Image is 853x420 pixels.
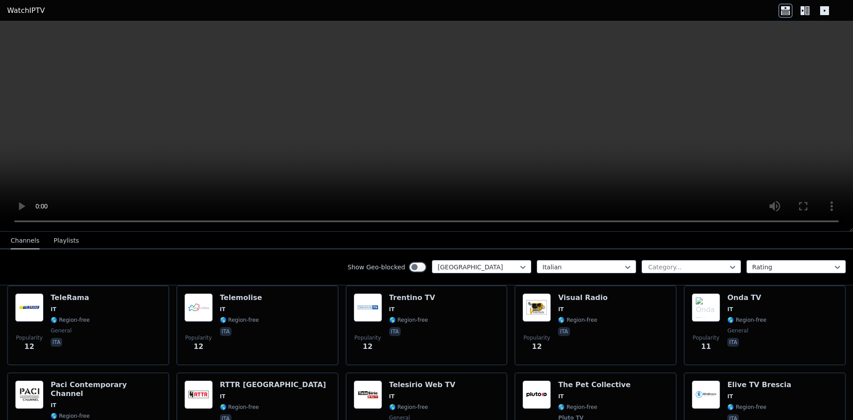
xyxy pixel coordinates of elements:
span: 🌎 Region-free [220,316,259,324]
img: Onda TV [692,293,720,322]
span: IT [51,402,56,409]
span: IT [558,393,564,400]
span: general [727,327,748,334]
p: ita [727,338,739,347]
h6: Visual Radio [558,293,607,302]
h6: Elive TV Brescia [727,380,791,389]
span: Popularity [355,334,381,341]
span: Popularity [523,334,550,341]
p: ita [558,327,570,336]
a: WatchIPTV [7,5,45,16]
p: ita [220,327,231,336]
h6: RTTR [GEOGRAPHIC_DATA] [220,380,326,389]
h6: Telesirio Web TV [389,380,455,389]
p: ita [51,338,62,347]
h6: Onda TV [727,293,766,302]
span: Popularity [16,334,43,341]
span: IT [727,306,733,313]
span: 🌎 Region-free [558,316,597,324]
span: IT [220,393,226,400]
span: 🌎 Region-free [51,412,90,420]
span: 12 [194,341,203,352]
button: Channels [11,232,40,249]
img: Telesirio Web TV [354,380,382,409]
span: general [51,327,72,334]
h6: TeleRama [51,293,90,302]
img: RTTR Trento [184,380,213,409]
span: 12 [532,341,542,352]
img: Paci Contemporary Channel [15,380,44,409]
span: IT [389,306,395,313]
span: 🌎 Region-free [389,316,428,324]
span: 🌎 Region-free [51,316,90,324]
span: 🌎 Region-free [389,404,428,411]
img: Trentino TV [354,293,382,322]
span: 🌎 Region-free [558,404,597,411]
img: Telemolise [184,293,213,322]
h6: The Pet Collective [558,380,630,389]
h6: Paci Contemporary Channel [51,380,161,398]
label: Show Geo-blocked [347,263,405,272]
span: 🌎 Region-free [727,404,766,411]
span: IT [389,393,395,400]
span: 🌎 Region-free [220,404,259,411]
span: IT [51,306,56,313]
span: 11 [701,341,711,352]
span: IT [558,306,564,313]
img: Visual Radio [522,293,551,322]
p: ita [389,327,401,336]
span: IT [220,306,226,313]
img: Elive TV Brescia [692,380,720,409]
img: The Pet Collective [522,380,551,409]
span: 12 [363,341,372,352]
span: 🌎 Region-free [727,316,766,324]
h6: Telemolise [220,293,262,302]
button: Playlists [54,232,79,249]
h6: Trentino TV [389,293,435,302]
img: TeleRama [15,293,44,322]
span: Popularity [693,334,719,341]
span: 12 [24,341,34,352]
span: IT [727,393,733,400]
span: Popularity [185,334,212,341]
